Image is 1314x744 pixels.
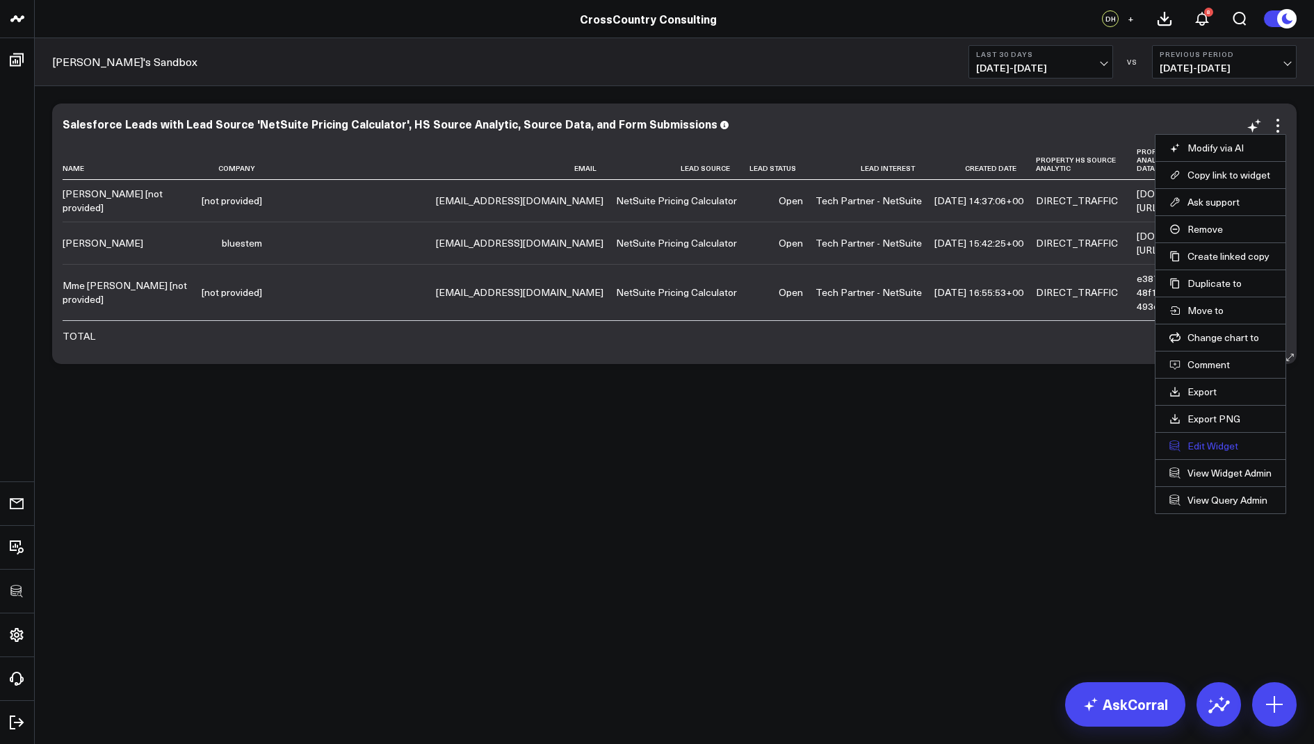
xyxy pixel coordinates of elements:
div: bluestem [222,236,262,250]
th: Lead Source [616,140,749,180]
div: Tech Partner - NetSuite [816,194,922,208]
button: Create linked copy [1169,250,1272,263]
div: [EMAIL_ADDRESS][DOMAIN_NAME] [436,286,603,299]
th: Property Hs Source Analytic [1036,140,1137,180]
div: Mme [PERSON_NAME] [not provided] [63,279,189,306]
button: Modify via AI [1169,142,1272,154]
button: Change chart to [1169,331,1272,344]
a: AskCorral [1065,682,1185,727]
div: [PERSON_NAME] [63,236,143,250]
div: DIRECT_TRAFFIC [1036,236,1118,250]
span: + [1128,14,1134,24]
div: VS [1120,58,1145,66]
div: [DOMAIN_NAME][URL] [1137,187,1217,215]
div: Tech Partner - NetSuite [816,236,922,250]
a: [PERSON_NAME]'s Sandbox [52,54,197,69]
a: Export [1169,386,1272,398]
button: Move to [1169,304,1272,317]
div: Open [779,236,803,250]
div: [EMAIL_ADDRESS][DOMAIN_NAME] [436,236,603,250]
div: [not provided] [202,194,262,208]
div: NetSuite Pricing Calculator [616,286,737,299]
div: [DATE] 14:37:06+00 [934,194,1023,208]
button: Remove [1169,223,1272,235]
th: Lead Status [749,140,816,180]
th: Name [63,140,202,180]
div: Open [779,286,803,299]
a: Export PNG [1169,413,1272,425]
b: Previous Period [1160,50,1289,58]
div: [DATE] 16:55:53+00 [934,286,1023,299]
a: CrossCountry Consulting [580,11,717,26]
div: TOTAL [63,329,95,343]
div: Tech Partner - NetSuite [816,286,922,299]
div: DIRECT_TRAFFIC [1036,194,1118,208]
div: Open [779,194,803,208]
div: [EMAIL_ADDRESS][DOMAIN_NAME] [436,194,603,208]
div: DH [1102,10,1119,27]
th: Lead Interest [816,140,934,180]
div: NetSuite Pricing Calculator [616,236,737,250]
b: Last 30 Days [976,50,1105,58]
th: Created Date [934,140,1036,180]
div: e3875d32-ab81-48f1-9e78-493eae864f12 [1137,272,1217,313]
button: + [1122,10,1139,27]
button: Edit Widget [1169,440,1272,452]
div: [PERSON_NAME] [not provided] [63,187,189,215]
th: Company [202,140,275,180]
div: DIRECT_TRAFFIC [1036,286,1118,299]
span: [DATE] - [DATE] [1160,63,1289,74]
div: [not provided] [202,286,262,299]
button: Duplicate to [1169,277,1272,290]
div: 8 [1204,8,1213,17]
div: Salesforce Leads with Lead Source 'NetSuite Pricing Calculator', HS Source Analytic, Source Data,... [63,116,717,131]
button: Previous Period[DATE]-[DATE] [1152,45,1297,78]
button: Ask support [1169,196,1272,208]
button: Copy link to widget [1169,169,1272,181]
span: [DATE] - [DATE] [976,63,1105,74]
th: Property Hs Analytics Source Data [1137,140,1230,180]
button: Last 30 Days[DATE]-[DATE] [968,45,1113,78]
div: NetSuite Pricing Calculator [616,194,737,208]
th: Email [275,140,616,180]
a: View Query Admin [1169,494,1272,506]
button: Comment [1169,358,1272,371]
div: [DOMAIN_NAME][URL] [1137,229,1217,257]
a: View Widget Admin [1169,467,1272,479]
div: [DATE] 15:42:25+00 [934,236,1023,250]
